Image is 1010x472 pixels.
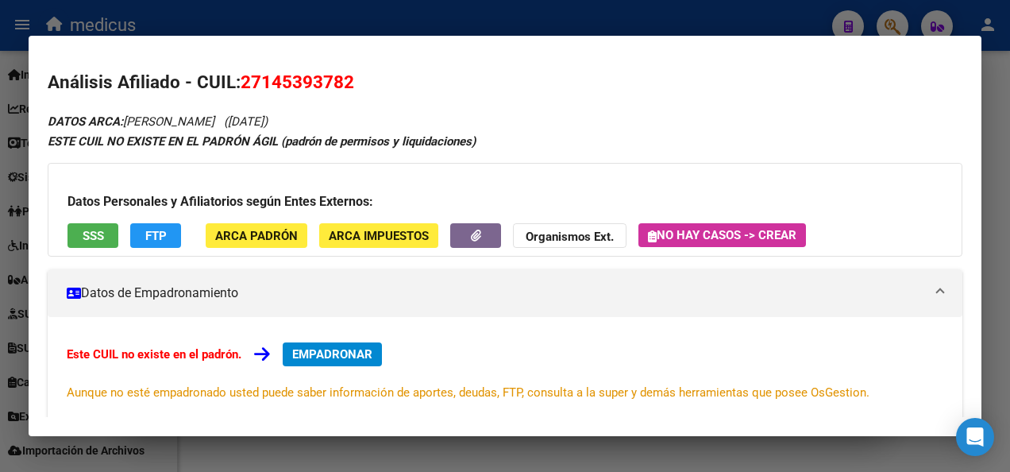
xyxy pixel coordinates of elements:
div: Open Intercom Messenger [956,418,994,456]
span: ARCA Padrón [215,229,298,243]
span: EMPADRONAR [292,347,372,362]
span: ARCA Impuestos [329,229,429,243]
span: SSS [83,229,104,243]
button: FTP [130,223,181,248]
span: ([DATE]) [224,114,268,129]
button: No hay casos -> Crear [638,223,806,247]
span: FTP [145,229,167,243]
div: Datos de Empadronamiento [48,317,962,427]
span: [PERSON_NAME] [48,114,214,129]
mat-panel-title: Datos de Empadronamiento [67,284,924,303]
span: Aunque no esté empadronado usted puede saber información de aportes, deudas, FTP, consulta a la s... [67,385,869,400]
button: ARCA Padrón [206,223,307,248]
h2: Análisis Afiliado - CUIL: [48,69,962,96]
mat-expansion-panel-header: Datos de Empadronamiento [48,269,962,317]
button: Organismos Ext. [513,223,626,248]
button: EMPADRONAR [283,342,382,366]
span: 27145393782 [241,72,354,92]
button: ARCA Impuestos [319,223,438,248]
h3: Datos Personales y Afiliatorios según Entes Externos: [67,192,943,211]
span: No hay casos -> Crear [648,228,796,242]
strong: ESTE CUIL NO EXISTE EN EL PADRÓN ÁGIL (padrón de permisos y liquidaciones) [48,134,476,149]
button: SSS [67,223,118,248]
strong: Organismos Ext. [526,230,614,244]
strong: Este CUIL no existe en el padrón. [67,347,241,362]
strong: DATOS ARCA: [48,114,123,129]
